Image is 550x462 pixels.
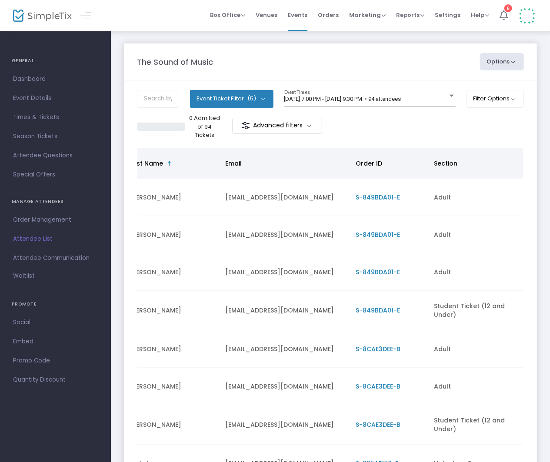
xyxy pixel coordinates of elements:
[220,291,350,330] td: [EMAIL_ADDRESS][DOMAIN_NAME]
[13,73,98,85] span: Dashboard
[356,306,400,315] span: S-849BDA01-E
[210,11,245,19] span: Box Office
[13,150,98,161] span: Attendee Questions
[137,90,179,108] input: Search by name, order number, email, ip address
[396,11,424,19] span: Reports
[356,230,400,239] span: S-849BDA01-E
[220,330,350,368] td: [EMAIL_ADDRESS][DOMAIN_NAME]
[13,374,98,386] span: Quantity Discount
[284,96,401,102] span: [DATE] 7:00 PM - [DATE] 9:30 PM • 94 attendees
[166,160,173,167] span: Sortable
[13,112,98,123] span: Times & Tickets
[429,405,524,445] td: Student Ticket (12 and Under)
[220,179,350,216] td: [EMAIL_ADDRESS][DOMAIN_NAME]
[124,405,220,445] td: [PERSON_NAME]
[137,56,213,68] m-panel-title: The Sound of Music
[435,4,460,26] span: Settings
[256,4,277,26] span: Venues
[356,345,400,353] span: S-8CAE3DEE-B
[467,90,524,107] button: Filter Options
[13,317,98,328] span: Social
[220,216,350,253] td: [EMAIL_ADDRESS][DOMAIN_NAME]
[189,114,220,140] p: 0 Admitted of 94 Tickets
[356,159,382,168] span: Order ID
[356,193,400,202] span: S-849BDA01-E
[429,179,524,216] td: Adult
[429,253,524,291] td: Adult
[124,368,220,405] td: [PERSON_NAME]
[130,159,163,168] span: Last Name
[349,11,386,19] span: Marketing
[13,214,98,226] span: Order Management
[232,118,322,134] m-button: Advanced filters
[13,169,98,180] span: Special Offers
[480,53,524,70] button: Options
[318,4,339,26] span: Orders
[13,93,98,104] span: Event Details
[13,355,98,366] span: Promo Code
[124,216,220,253] td: [PERSON_NAME]
[429,368,524,405] td: Adult
[247,95,256,102] span: (5)
[220,253,350,291] td: [EMAIL_ADDRESS][DOMAIN_NAME]
[356,382,400,391] span: S-8CAE3DEE-B
[471,11,489,19] span: Help
[12,52,99,70] h4: GENERAL
[429,216,524,253] td: Adult
[124,253,220,291] td: [PERSON_NAME]
[429,291,524,330] td: Student Ticket (12 and Under)
[12,193,99,210] h4: MANAGE ATTENDEES
[225,159,242,168] span: Email
[504,4,512,12] div: 6
[124,179,220,216] td: [PERSON_NAME]
[429,330,524,368] td: Adult
[13,233,98,245] span: Attendee List
[356,420,400,429] span: S-8CAE3DEE-B
[288,4,307,26] span: Events
[434,159,457,168] span: Section
[356,268,400,276] span: S-849BDA01-E
[241,121,250,130] img: filter
[124,330,220,368] td: [PERSON_NAME]
[13,253,98,264] span: Attendee Communication
[13,272,35,280] span: Waitlist
[190,90,273,107] button: Event Ticket Filter(5)
[13,131,98,142] span: Season Tickets
[12,296,99,313] h4: PROMOTE
[220,368,350,405] td: [EMAIL_ADDRESS][DOMAIN_NAME]
[124,291,220,330] td: [PERSON_NAME]
[13,336,98,347] span: Embed
[220,405,350,445] td: [EMAIL_ADDRESS][DOMAIN_NAME]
